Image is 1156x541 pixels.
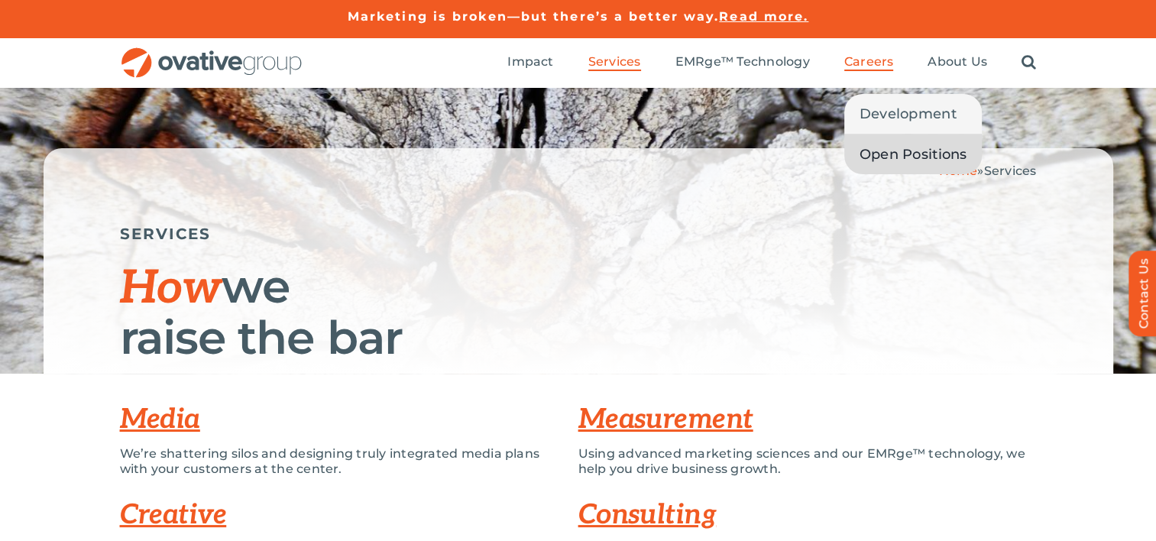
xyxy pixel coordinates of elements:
span: Impact [507,54,553,70]
a: Consulting [578,498,717,532]
a: Open Positions [844,134,983,174]
a: Search [1022,54,1036,71]
p: We’re shattering silos and designing truly integrated media plans with your customers at the center. [120,446,555,477]
a: About Us [928,54,987,71]
span: » [938,164,1036,178]
a: Creative [120,498,227,532]
a: Marketing is broken—but there’s a better way. [348,9,720,24]
span: Careers [844,54,894,70]
h5: SERVICES [120,225,1037,243]
a: Measurement [578,403,753,436]
a: OG_Full_horizontal_RGB [120,46,303,60]
span: Open Positions [860,144,967,165]
p: Using advanced marketing sciences and our EMRge™ technology, we help you drive business growth. [578,446,1037,477]
span: About Us [928,54,987,70]
h1: we raise the bar [120,262,1037,362]
a: Services [588,54,641,71]
span: How [120,261,222,316]
nav: Menu [507,38,1036,87]
a: Careers [844,54,894,71]
a: Impact [507,54,553,71]
span: Services [984,164,1037,178]
span: EMRge™ Technology [675,54,810,70]
a: Read more. [719,9,808,24]
a: EMRge™ Technology [675,54,810,71]
a: Media [120,403,200,436]
span: Services [588,54,641,70]
a: Development [844,94,983,134]
span: Development [860,103,957,125]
